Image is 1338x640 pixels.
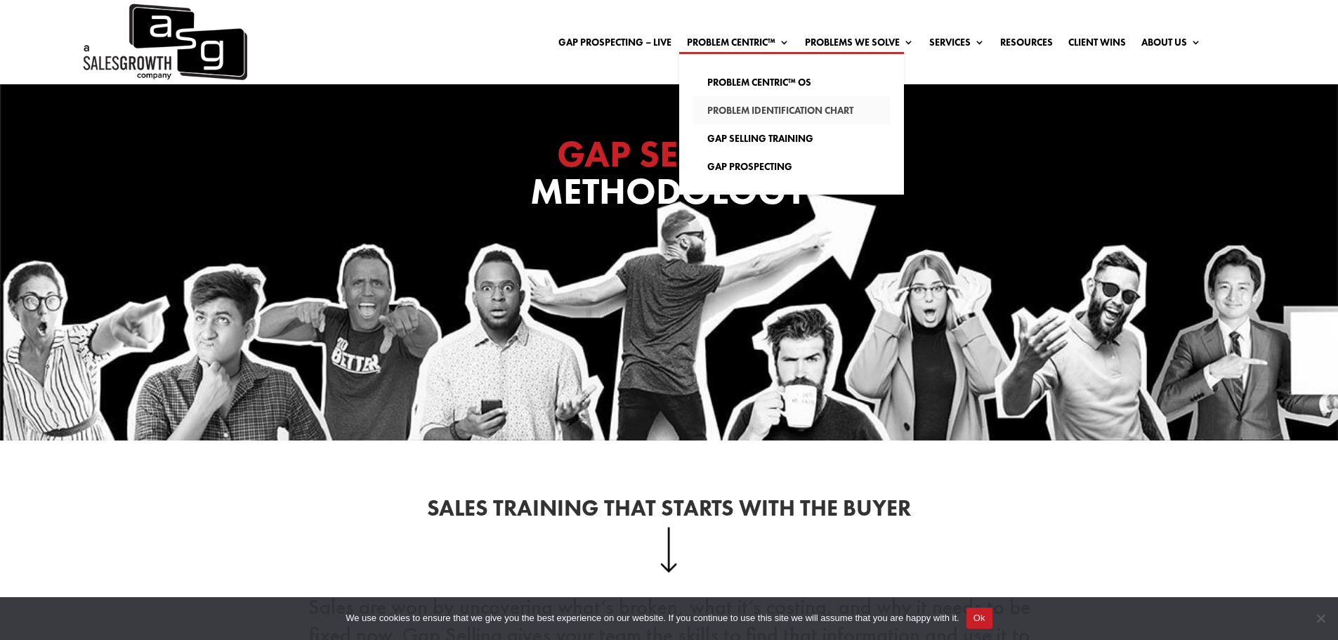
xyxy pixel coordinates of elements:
span: No [1313,611,1327,625]
img: down-arrow [660,527,678,572]
a: Gap Prospecting [693,152,890,181]
h2: Sales Training That Starts With the Buyer [290,497,1049,527]
a: Gap Selling Training [693,124,890,152]
a: Problems We Solve [805,37,914,53]
h1: Methodology [388,136,950,217]
span: We use cookies to ensure that we give you the best experience on our website. If you continue to ... [346,611,959,625]
a: Resources [1000,37,1053,53]
a: About Us [1141,37,1201,53]
a: Problem Identification Chart [693,96,890,124]
a: Gap Prospecting – LIVE [558,37,671,53]
a: Problem Centric™ [687,37,789,53]
a: Problem Centric™ OS [693,68,890,96]
a: Services [929,37,985,53]
a: Client Wins [1068,37,1126,53]
span: GAP SELLING [557,130,781,178]
button: Ok [966,608,992,629]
